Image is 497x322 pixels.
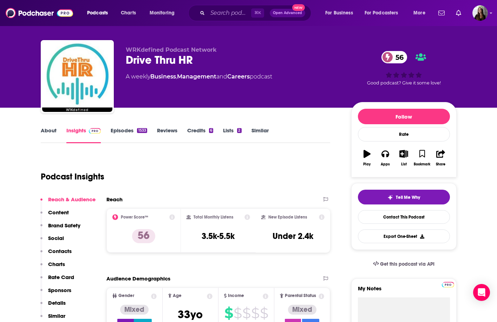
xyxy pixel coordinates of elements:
p: Reach & Audience [48,196,96,203]
div: 2 [237,128,241,133]
a: Pro website [442,281,454,288]
span: 33 yo [178,308,203,321]
h3: Under 2.4k [273,231,313,241]
div: 1533 [137,128,147,133]
button: Contacts [40,248,72,261]
button: open menu [360,7,408,19]
input: Search podcasts, credits, & more... [208,7,251,19]
button: tell me why sparkleTell Me Why [358,190,450,204]
p: Sponsors [48,287,71,293]
h3: 3.5k-5.5k [202,231,235,241]
a: Similar [251,127,269,143]
span: New [292,4,305,11]
h1: Podcast Insights [41,171,104,182]
span: Tell Me Why [396,195,420,200]
h2: Total Monthly Listens [194,215,233,220]
span: $ [234,308,242,319]
img: User Profile [472,5,488,21]
p: Charts [48,261,65,267]
label: My Notes [358,285,450,297]
div: Rate [358,127,450,141]
button: Follow [358,109,450,124]
button: Brand Safety [40,222,80,235]
span: and [216,73,227,80]
img: Drive Thru HR [42,42,112,112]
a: Show notifications dropdown [453,7,464,19]
button: Play [358,145,376,171]
span: Open Advanced [273,11,302,15]
span: $ [224,308,233,319]
button: Rate Card [40,274,74,287]
p: Details [48,299,66,306]
button: Charts [40,261,65,274]
button: Details [40,299,66,312]
a: Show notifications dropdown [436,7,447,19]
button: Apps [376,145,394,171]
div: Apps [381,162,390,166]
button: List [394,145,413,171]
a: Charts [116,7,140,19]
span: Get this podcast via API [380,261,434,267]
button: open menu [320,7,362,19]
div: Search podcasts, credits, & more... [195,5,318,21]
button: Show profile menu [472,5,488,21]
span: More [413,8,425,18]
a: Contact This Podcast [358,210,450,224]
button: open menu [82,7,117,19]
span: Parental Status [285,293,316,298]
button: Social [40,235,64,248]
p: Brand Safety [48,222,80,229]
a: Lists2 [223,127,241,143]
div: Play [363,162,371,166]
button: Export One-Sheet [358,229,450,243]
div: List [401,162,407,166]
button: Open AdvancedNew [270,9,305,17]
button: Sponsors [40,287,71,300]
div: 6 [209,128,213,133]
p: Similar [48,312,65,319]
div: 56Good podcast? Give it some love! [351,46,457,90]
img: Podchaser - Follow, Share and Rate Podcasts [6,6,73,20]
a: Reviews [157,127,177,143]
span: $ [242,308,250,319]
div: Share [436,162,445,166]
div: Mixed [120,305,149,315]
span: Charts [121,8,136,18]
span: Logged in as bnmartinn [472,5,488,21]
img: tell me why sparkle [387,195,393,200]
span: Podcasts [87,8,108,18]
h2: Reach [106,196,123,203]
a: Management [177,73,216,80]
a: InsightsPodchaser Pro [66,127,101,143]
h2: Audience Demographics [106,275,170,282]
h2: Power Score™ [121,215,148,220]
button: Bookmark [413,145,431,171]
span: , [176,73,177,80]
p: Rate Card [48,274,74,280]
span: $ [251,308,259,319]
a: 56 [381,51,407,63]
a: Get this podcast via API [367,255,440,273]
span: Monitoring [150,8,175,18]
button: Share [431,145,450,171]
p: Content [48,209,69,216]
span: Good podcast? Give it some love! [367,80,441,86]
div: Mixed [288,305,316,315]
h2: New Episode Listens [268,215,307,220]
a: Credits6 [187,127,213,143]
img: Podchaser Pro [89,128,101,134]
span: WRKdefined Podcast Network [126,46,217,53]
a: Careers [227,73,250,80]
span: For Podcasters [365,8,398,18]
button: Reach & Audience [40,196,96,209]
p: Social [48,235,64,241]
div: Bookmark [414,162,430,166]
span: Income [228,293,244,298]
p: Contacts [48,248,72,254]
div: A weekly podcast [126,72,272,81]
a: Episodes1533 [111,127,147,143]
p: 56 [132,229,155,243]
button: Content [40,209,69,222]
img: Podchaser Pro [442,282,454,288]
